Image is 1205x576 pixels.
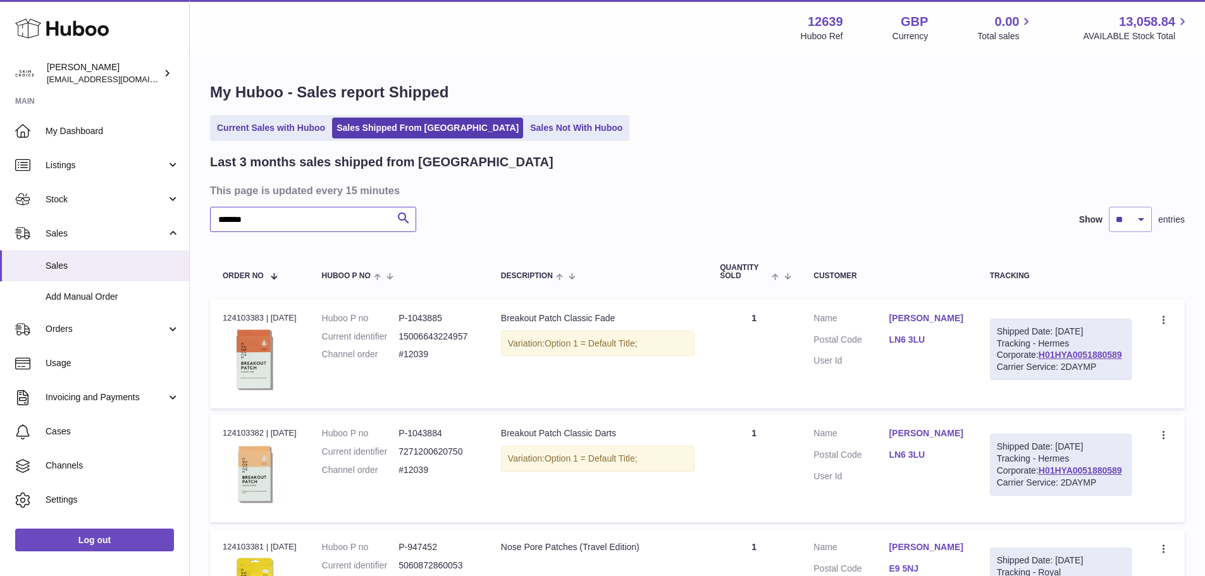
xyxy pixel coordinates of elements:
[15,529,174,551] a: Log out
[707,415,801,522] td: 1
[1119,13,1175,30] span: 13,058.84
[901,13,928,30] strong: GBP
[889,563,964,575] a: E9 5NJ
[813,541,889,556] dt: Name
[501,446,695,472] div: Variation:
[720,264,769,280] span: Quantity Sold
[47,61,161,85] div: [PERSON_NAME]
[889,334,964,346] a: LN6 3LU
[46,357,180,369] span: Usage
[997,555,1125,567] div: Shipped Date: [DATE]
[15,64,34,83] img: internalAdmin-12639@internal.huboo.com
[210,154,553,171] h2: Last 3 months sales shipped from [GEOGRAPHIC_DATA]
[813,334,889,349] dt: Postal Code
[332,118,523,138] a: Sales Shipped From [GEOGRAPHIC_DATA]
[545,453,638,463] span: Option 1 = Default Title;
[322,560,399,572] dt: Current identifier
[801,30,843,42] div: Huboo Ref
[893,30,929,42] div: Currency
[889,427,964,439] a: [PERSON_NAME]
[399,560,476,572] dd: 5060872860053
[46,260,180,272] span: Sales
[46,426,180,438] span: Cases
[501,312,695,324] div: Breakout Patch Classic Fade
[322,541,399,553] dt: Huboo P no
[223,443,286,506] img: 126391746598914.jpg
[322,272,371,280] span: Huboo P no
[707,300,801,409] td: 1
[997,477,1125,489] div: Carrier Service: 2DAYMP
[46,291,180,303] span: Add Manual Order
[990,434,1132,496] div: Tracking - Hermes Corporate:
[46,125,180,137] span: My Dashboard
[322,348,399,360] dt: Channel order
[990,319,1132,381] div: Tracking - Hermes Corporate:
[399,331,476,343] dd: 15006643224957
[213,118,330,138] a: Current Sales with Huboo
[322,331,399,343] dt: Current identifier
[322,312,399,324] dt: Huboo P no
[813,312,889,328] dt: Name
[997,441,1125,453] div: Shipped Date: [DATE]
[46,494,180,506] span: Settings
[1083,13,1190,42] a: 13,058.84 AVAILABLE Stock Total
[1083,30,1190,42] span: AVAILABLE Stock Total
[545,338,638,348] span: Option 1 = Default Title;
[223,427,297,439] div: 124103382 | [DATE]
[813,470,889,482] dt: User Id
[1039,465,1122,475] a: H01HYA0051880589
[399,312,476,324] dd: P-1043885
[47,74,186,84] span: [EMAIL_ADDRESS][DOMAIN_NAME]
[997,361,1125,373] div: Carrier Service: 2DAYMP
[46,391,166,403] span: Invoicing and Payments
[322,446,399,458] dt: Current identifier
[1158,214,1185,226] span: entries
[399,541,476,553] dd: P-947452
[501,272,553,280] span: Description
[1039,350,1122,360] a: H01HYA0051880589
[1079,214,1103,226] label: Show
[46,323,166,335] span: Orders
[813,449,889,464] dt: Postal Code
[223,272,264,280] span: Order No
[210,82,1185,102] h1: My Huboo - Sales report Shipped
[813,427,889,443] dt: Name
[813,272,964,280] div: Customer
[526,118,627,138] a: Sales Not With Huboo
[322,464,399,476] dt: Channel order
[322,427,399,439] dt: Huboo P no
[46,228,166,240] span: Sales
[977,13,1034,42] a: 0.00 Total sales
[808,13,843,30] strong: 12639
[995,13,1020,30] span: 0.00
[399,427,476,439] dd: P-1043884
[990,272,1132,280] div: Tracking
[399,446,476,458] dd: 7271200620750
[223,541,297,553] div: 124103381 | [DATE]
[46,460,180,472] span: Channels
[889,541,964,553] a: [PERSON_NAME]
[46,193,166,205] span: Stock
[223,328,286,393] img: 126391747644359.png
[501,427,695,439] div: Breakout Patch Classic Darts
[46,159,166,171] span: Listings
[813,355,889,367] dt: User Id
[223,312,297,324] div: 124103383 | [DATE]
[501,541,695,553] div: Nose Pore Patches (Travel Edition)
[399,348,476,360] dd: #12039
[889,312,964,324] a: [PERSON_NAME]
[210,183,1182,197] h3: This page is updated every 15 minutes
[977,30,1034,42] span: Total sales
[889,449,964,461] a: LN6 3LU
[501,331,695,357] div: Variation:
[399,464,476,476] dd: #12039
[997,326,1125,338] div: Shipped Date: [DATE]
